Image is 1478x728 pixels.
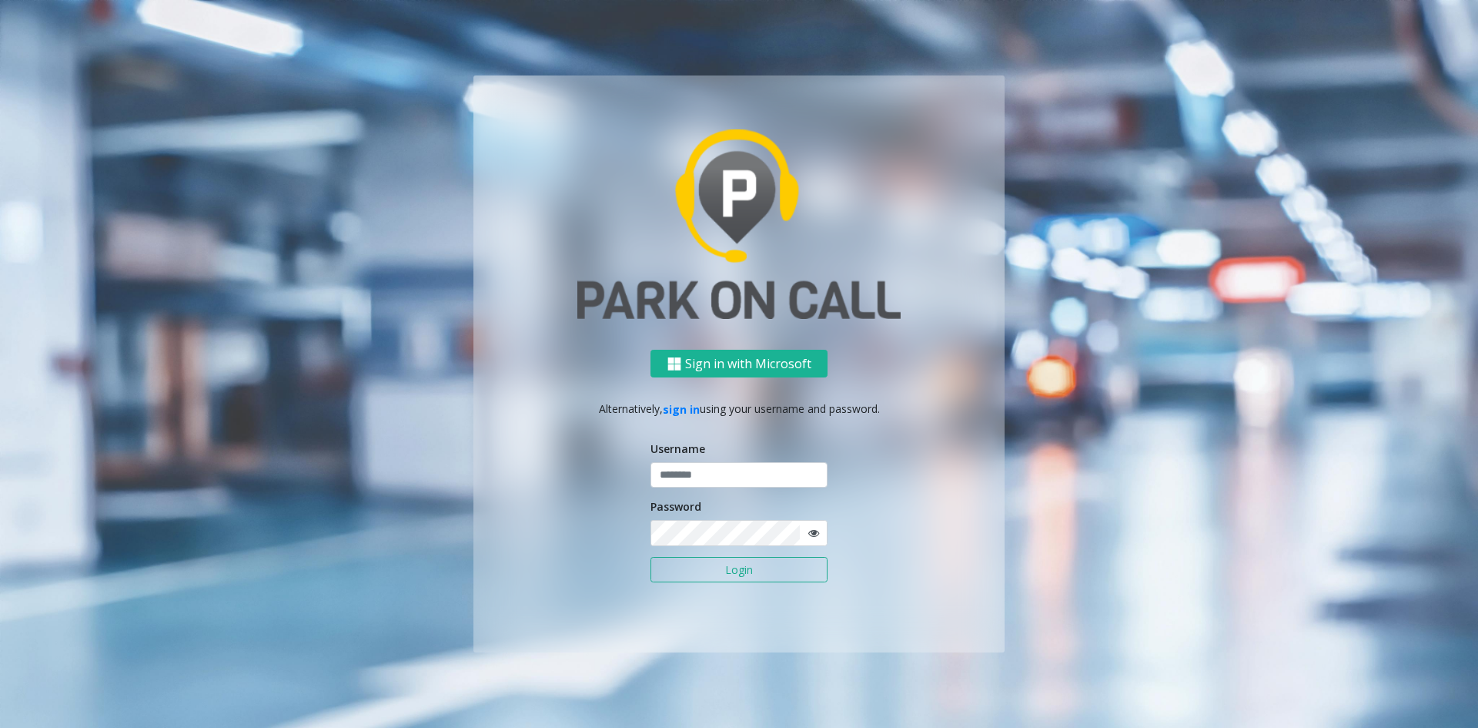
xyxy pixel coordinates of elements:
label: Username [650,441,705,457]
a: sign in [663,402,700,417]
p: Alternatively, using your username and password. [489,401,989,418]
label: Password [650,498,701,515]
button: Sign in with Microsoft [650,350,828,378]
button: Login [650,557,828,583]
